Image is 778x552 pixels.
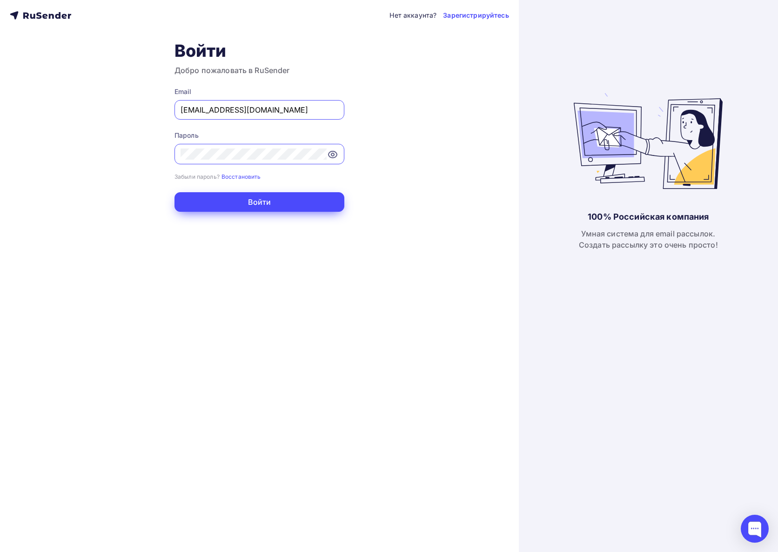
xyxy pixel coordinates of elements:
[174,192,344,212] button: Войти
[443,11,509,20] a: Зарегистрируйтесь
[221,172,261,180] a: Восстановить
[174,40,344,61] h1: Войти
[174,173,220,180] small: Забыли пароль?
[389,11,436,20] div: Нет аккаунта?
[174,65,344,76] h3: Добро пожаловать в RuSender
[181,104,338,115] input: Укажите свой email
[174,131,344,140] div: Пароль
[174,87,344,96] div: Email
[579,228,718,250] div: Умная система для email рассылок. Создать рассылку это очень просто!
[221,173,261,180] small: Восстановить
[588,211,709,222] div: 100% Российская компания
